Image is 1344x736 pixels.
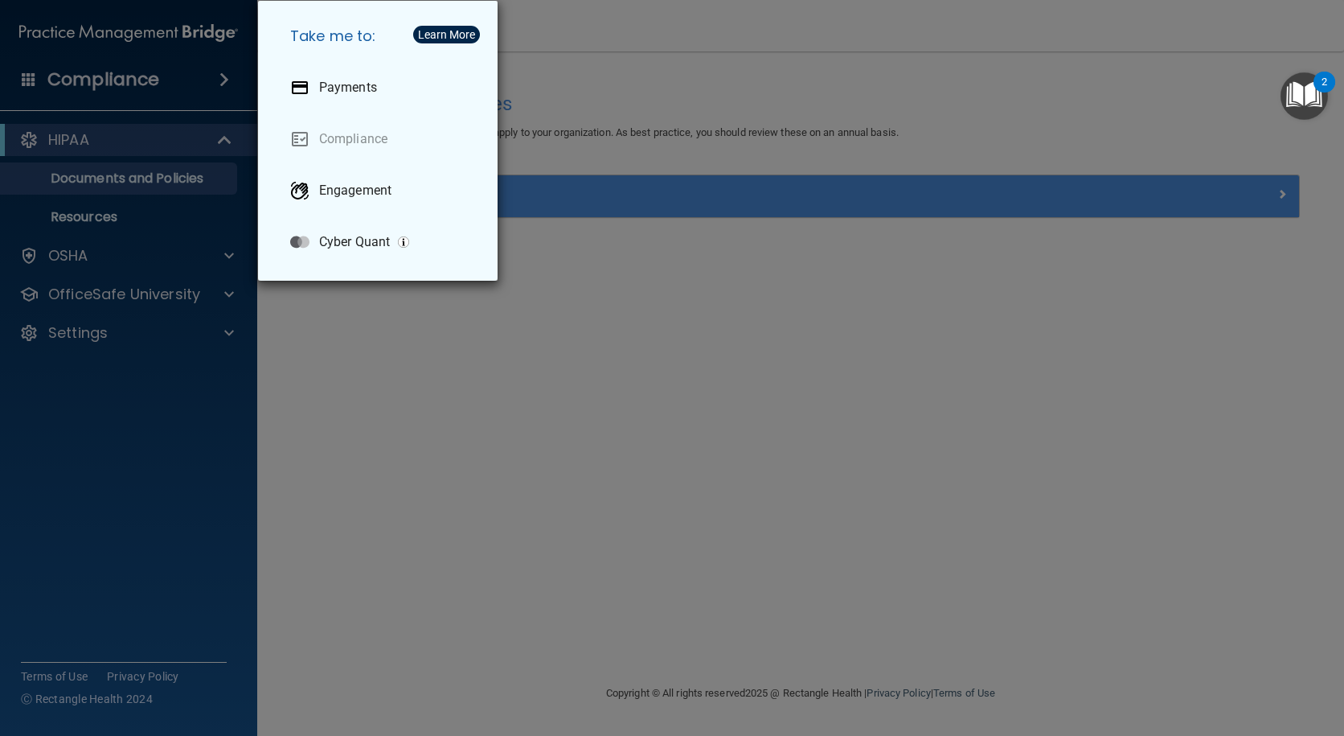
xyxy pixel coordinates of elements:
div: Learn More [418,29,475,40]
a: Payments [277,65,485,110]
a: Compliance [277,117,485,162]
p: Cyber Quant [319,234,390,250]
iframe: Drift Widget Chat Controller [1066,622,1325,686]
button: Learn More [413,26,480,43]
h5: Take me to: [277,14,485,59]
button: Open Resource Center, 2 new notifications [1280,72,1328,120]
a: Engagement [277,168,485,213]
div: 2 [1321,82,1327,103]
p: Payments [319,80,377,96]
p: Engagement [319,183,391,199]
a: Cyber Quant [277,220,485,265]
